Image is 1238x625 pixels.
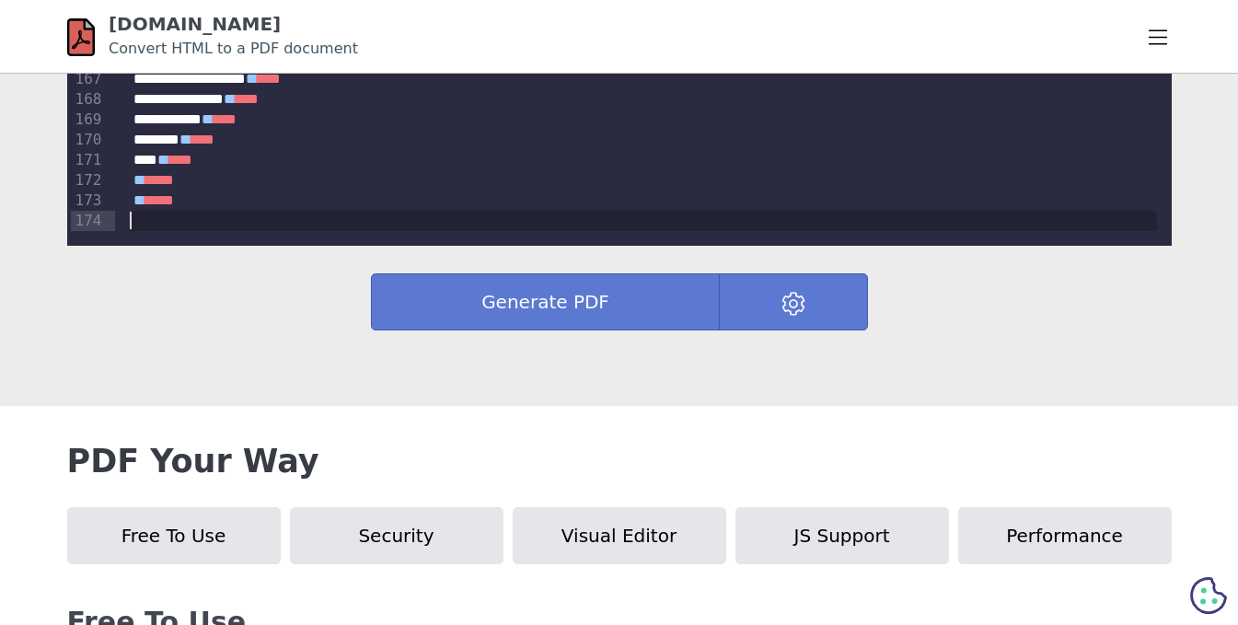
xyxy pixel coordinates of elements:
span: Free To Use [121,525,226,547]
div: 173 [71,191,105,211]
div: 167 [71,69,105,89]
button: Security [290,507,503,564]
button: Generate PDF [371,273,721,330]
span: Visual Editor [561,525,677,547]
button: Visual Editor [513,507,726,564]
div: 168 [71,89,105,110]
h2: PDF Your Way [67,443,1172,480]
button: Free To Use [67,507,281,564]
div: 170 [71,130,105,150]
button: Performance [958,507,1172,564]
div: 169 [71,110,105,130]
span: Security [358,525,434,547]
span: Performance [1006,525,1123,547]
svg: Preferensi Cookie [1190,577,1227,614]
div: 174 [71,211,105,231]
img: html-pdf.net [67,17,95,58]
a: [DOMAIN_NAME] [109,13,281,35]
small: Convert HTML to a PDF document [109,40,358,57]
button: JS Support [735,507,949,564]
span: JS Support [793,525,889,547]
div: 171 [71,150,105,170]
div: 172 [71,170,105,191]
